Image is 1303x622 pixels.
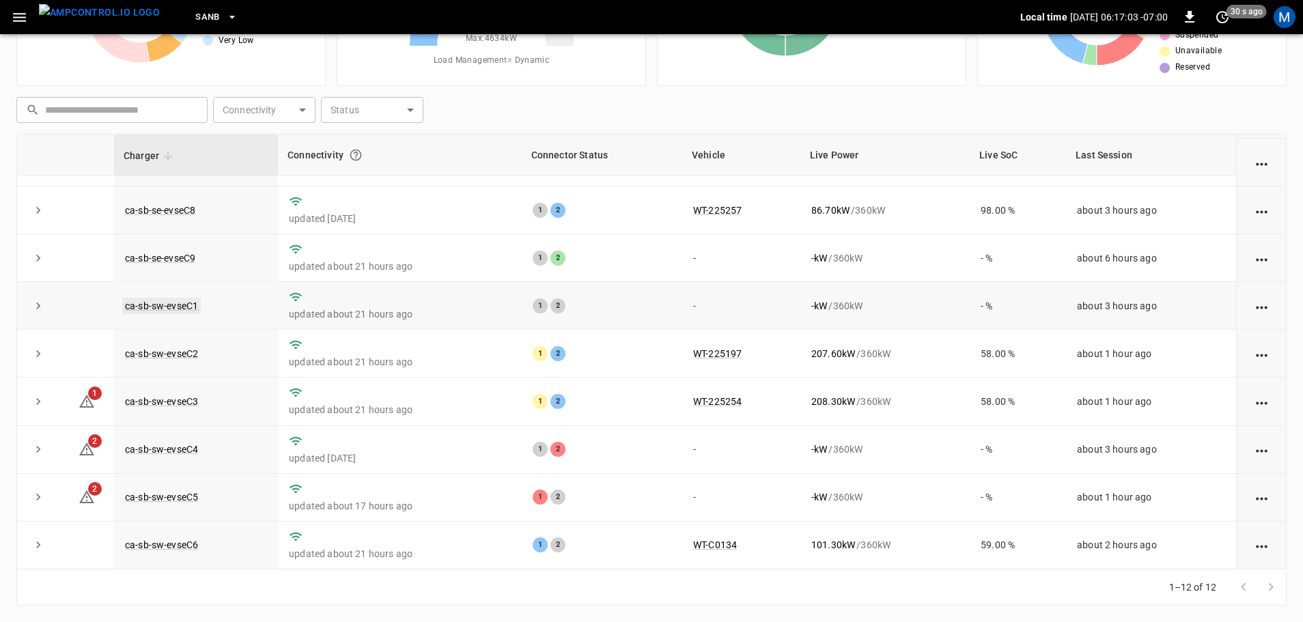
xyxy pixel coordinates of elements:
p: updated about 21 hours ago [289,259,511,273]
div: 1 [533,298,548,313]
div: action cell options [1253,251,1270,265]
span: Charger [124,147,177,164]
span: SanB [195,10,220,25]
a: WT-C0134 [693,539,737,550]
p: updated about 21 hours ago [289,307,511,321]
p: 1–12 of 12 [1169,580,1217,594]
button: expand row [28,439,48,460]
span: 1 [88,386,102,400]
a: WT-225257 [693,205,742,216]
p: updated about 21 hours ago [289,403,511,416]
p: - kW [811,299,827,313]
div: 2 [550,203,565,218]
div: 1 [533,251,548,266]
div: / 360 kW [811,251,959,265]
div: 2 [550,251,565,266]
a: 1 [79,395,95,406]
td: about 3 hours ago [1066,186,1236,234]
div: action cell options [1253,490,1270,504]
span: Reserved [1175,61,1210,74]
p: - kW [811,442,827,456]
p: 86.70 kW [811,203,850,217]
div: action cell options [1253,538,1270,552]
div: 2 [550,442,565,457]
div: / 360 kW [811,347,959,361]
div: 1 [533,394,548,409]
button: set refresh interval [1211,6,1233,28]
td: about 1 hour ago [1066,474,1236,522]
div: action cell options [1253,395,1270,408]
p: updated about 21 hours ago [289,547,511,561]
button: expand row [28,391,48,412]
span: 2 [88,482,102,496]
div: 2 [550,298,565,313]
div: action cell options [1253,347,1270,361]
a: 2 [79,443,95,454]
a: ca-sb-sw-evseC3 [125,396,198,407]
div: 1 [533,203,548,218]
span: Very Low [219,34,254,48]
div: 1 [533,537,548,552]
button: SanB [190,4,243,31]
div: 2 [550,346,565,361]
span: Suspended [1175,29,1219,42]
a: ca-sb-sw-evseC2 [125,348,198,359]
td: - % [970,426,1066,474]
button: expand row [28,487,48,507]
td: - % [970,282,1066,330]
img: ampcontrol.io logo [39,4,160,21]
div: / 360 kW [811,203,959,217]
div: / 360 kW [811,538,959,552]
a: ca-sb-se-evseC8 [125,205,195,216]
p: 208.30 kW [811,395,855,408]
p: 101.30 kW [811,538,855,552]
div: action cell options [1253,156,1270,169]
div: 1 [533,442,548,457]
span: Unavailable [1175,44,1222,58]
th: Last Session [1066,135,1236,176]
p: - kW [811,251,827,265]
a: ca-sb-sw-evseC5 [125,492,198,503]
td: about 1 hour ago [1066,378,1236,425]
td: about 6 hours ago [1066,234,1236,282]
p: updated [DATE] [289,212,511,225]
td: - [682,474,800,522]
a: ca-sb-sw-evseC4 [125,444,198,455]
td: - % [970,474,1066,522]
p: updated about 21 hours ago [289,355,511,369]
div: 1 [533,346,548,361]
button: expand row [28,200,48,221]
div: / 360 kW [811,442,959,456]
span: 2 [88,434,102,448]
a: WT-225254 [693,396,742,407]
a: ca-sb-se-evseC9 [125,253,195,264]
td: 98.00 % [970,186,1066,234]
button: expand row [28,248,48,268]
div: / 360 kW [811,395,959,408]
div: action cell options [1253,203,1270,217]
span: Max. 4634 kW [466,32,517,46]
p: [DATE] 06:17:03 -07:00 [1070,10,1168,24]
td: 59.00 % [970,522,1066,569]
div: action cell options [1253,299,1270,313]
th: Live Power [800,135,970,176]
td: - [682,234,800,282]
p: updated about 17 hours ago [289,499,511,513]
td: 58.00 % [970,378,1066,425]
span: Load Management = Dynamic [434,54,550,68]
p: updated [DATE] [289,451,511,465]
span: 30 s ago [1227,5,1267,18]
p: Local time [1020,10,1067,24]
div: 2 [550,394,565,409]
th: Vehicle [682,135,800,176]
th: Connector Status [522,135,682,176]
div: / 360 kW [811,490,959,504]
td: about 3 hours ago [1066,282,1236,330]
a: WT-225197 [693,348,742,359]
div: profile-icon [1274,6,1295,28]
a: ca-sb-sw-evseC6 [125,539,198,550]
div: 2 [550,537,565,552]
p: 207.60 kW [811,347,855,361]
th: Live SoC [970,135,1066,176]
div: Connectivity [288,143,512,167]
